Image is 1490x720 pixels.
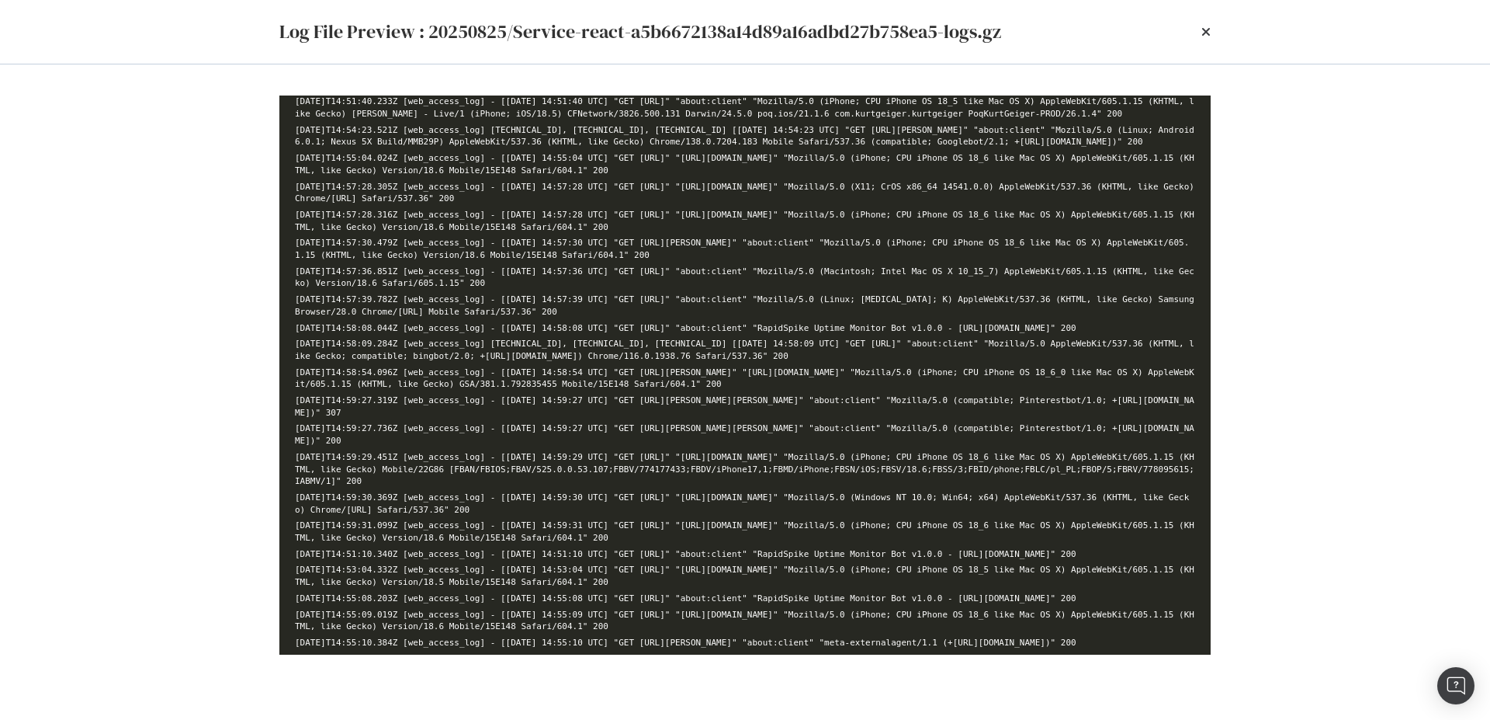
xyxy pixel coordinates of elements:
[295,124,1195,148] li: [DATE]T14:54:23.521Z [web_access_log] [TECHNICAL_ID], [TECHNICAL_ID], [TECHNICAL_ID] [[DATE] 14:5...
[295,181,1195,205] li: [DATE]T14:57:28.305Z [web_access_log] - [[DATE] 14:57:28 UTC] "GET [URL]" "[URL][DOMAIN_NAME]" "M...
[295,423,1195,447] li: [DATE]T14:59:27.736Z [web_access_log] - [[DATE] 14:59:27 UTC] "GET [URL][PERSON_NAME][PERSON_NAME...
[295,653,1195,677] li: [DATE]T14:55:21.004Z [web_access_log] - [[DATE] 14:55:21 UTC] "GET [URL][PERSON_NAME]" "[URL][DOM...
[295,451,1195,488] li: [DATE]T14:59:29.451Z [web_access_log] - [[DATE] 14:59:29 UTC] "GET [URL]" "[URL][DOMAIN_NAME]" "M...
[295,338,1195,362] li: [DATE]T14:58:09.284Z [web_access_log] [TECHNICAL_ID], [TECHNICAL_ID], [TECHNICAL_ID] [[DATE] 14:5...
[295,266,1195,290] li: [DATE]T14:57:36.851Z [web_access_log] - [[DATE] 14:57:36 UTC] "GET [URL]" "about:client" "Mozilla...
[295,322,1195,335] li: [DATE]T14:58:08.044Z [web_access_log] - [[DATE] 14:58:08 UTC] "GET [URL]" "about:client" "RapidSp...
[295,367,1195,391] li: [DATE]T14:58:54.096Z [web_access_log] - [[DATE] 14:58:54 UTC] "GET [URL][PERSON_NAME]" "[URL][DOM...
[295,237,1195,261] li: [DATE]T14:57:30.479Z [web_access_log] - [[DATE] 14:57:30 UTC] "GET [URL][PERSON_NAME]" "about:cli...
[279,19,1001,45] div: Log File Preview : 20250825/Service-react-a5b6672138a14d89a16adbd27b758ea5-logs.gz
[295,96,1195,120] li: [DATE]T14:51:40.233Z [web_access_log] - [[DATE] 14:51:40 UTC] "GET [URL]" "about:client" "Mozilla...
[295,637,1195,649] li: [DATE]T14:55:10.384Z [web_access_log] - [[DATE] 14:55:10 UTC] "GET [URL][PERSON_NAME]" "about:cli...
[295,492,1195,516] li: [DATE]T14:59:30.369Z [web_access_log] - [[DATE] 14:59:30 UTC] "GET [URL]" "[URL][DOMAIN_NAME]" "M...
[295,548,1195,561] li: [DATE]T14:51:10.340Z [web_access_log] - [[DATE] 14:51:10 UTC] "GET [URL]" "about:client" "RapidSp...
[295,209,1195,233] li: [DATE]T14:57:28.316Z [web_access_log] - [[DATE] 14:57:28 UTC] "GET [URL]" "[URL][DOMAIN_NAME]" "M...
[1437,667,1474,704] div: Open Intercom Messenger
[295,294,1195,318] li: [DATE]T14:57:39.782Z [web_access_log] - [[DATE] 14:57:39 UTC] "GET [URL]" "about:client" "Mozilla...
[295,395,1195,419] li: [DATE]T14:59:27.319Z [web_access_log] - [[DATE] 14:59:27 UTC] "GET [URL][PERSON_NAME][PERSON_NAME...
[295,564,1195,588] li: [DATE]T14:53:04.332Z [web_access_log] - [[DATE] 14:53:04 UTC] "GET [URL]" "[URL][DOMAIN_NAME]" "M...
[295,152,1195,176] li: [DATE]T14:55:04.024Z [web_access_log] - [[DATE] 14:55:04 UTC] "GET [URL]" "[URL][DOMAIN_NAME]" "M...
[295,593,1195,605] li: [DATE]T14:55:08.203Z [web_access_log] - [[DATE] 14:55:08 UTC] "GET [URL]" "about:client" "RapidSp...
[1201,19,1211,45] div: times
[295,609,1195,633] li: [DATE]T14:55:09.019Z [web_access_log] - [[DATE] 14:55:09 UTC] "GET [URL]" "[URL][DOMAIN_NAME]" "M...
[295,520,1195,544] li: [DATE]T14:59:31.099Z [web_access_log] - [[DATE] 14:59:31 UTC] "GET [URL]" "[URL][DOMAIN_NAME]" "M...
